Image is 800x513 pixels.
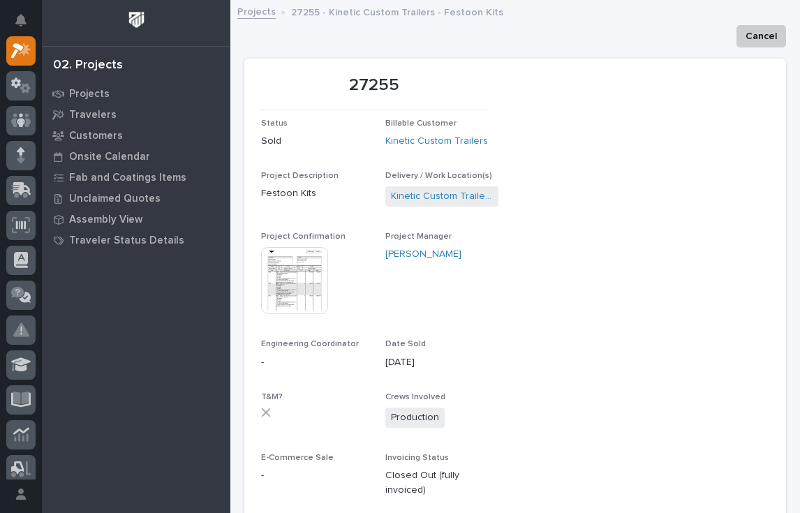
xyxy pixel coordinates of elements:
a: Traveler Status Details [42,230,230,251]
a: Projects [42,83,230,104]
p: 27255 - Kinetic Custom Trailers - Festoon Kits [291,3,503,19]
span: T&M? [261,393,283,401]
a: Fab and Coatings Items [42,167,230,188]
span: Crews Involved [385,393,445,401]
span: Production [385,408,445,428]
span: Invoicing Status [385,454,449,462]
p: Traveler Status Details [69,235,184,247]
span: Engineering Coordinator [261,340,359,348]
div: Notifications [17,14,36,36]
a: Customers [42,125,230,146]
p: Onsite Calendar [69,151,150,163]
p: Fab and Coatings Items [69,172,186,184]
span: Date Sold [385,340,426,348]
button: Notifications [6,6,36,35]
p: Festoon Kits [261,186,374,201]
span: Project Description [261,172,339,180]
p: Projects [69,88,110,101]
a: Travelers [42,104,230,125]
span: Delivery / Work Location(s) [385,172,492,180]
span: Billable Customer [385,119,457,128]
span: E-Commerce Sale [261,454,334,462]
a: Kinetic Custom Trailers [385,134,488,149]
a: [PERSON_NAME] [385,247,461,262]
a: Assembly View [42,209,230,230]
p: Travelers [69,109,117,121]
p: Customers [69,130,123,142]
a: Kinetic Custom Trailers [391,189,493,204]
p: Sold [261,134,374,149]
a: Onsite Calendar [42,146,230,167]
span: Status [261,119,288,128]
span: Cancel [746,28,777,45]
a: Unclaimed Quotes [42,188,230,209]
a: Projects [237,3,276,19]
span: Project Manager [385,232,452,241]
p: - [261,468,374,483]
p: Closed Out (fully invoiced) [385,468,498,498]
img: Workspace Logo [124,7,149,33]
button: Cancel [736,25,786,47]
div: 02. Projects [53,58,123,73]
p: 27255 [261,75,487,96]
p: [DATE] [385,355,498,370]
p: Unclaimed Quotes [69,193,161,205]
span: Project Confirmation [261,232,346,241]
p: - [261,355,374,370]
p: Assembly View [69,214,142,226]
